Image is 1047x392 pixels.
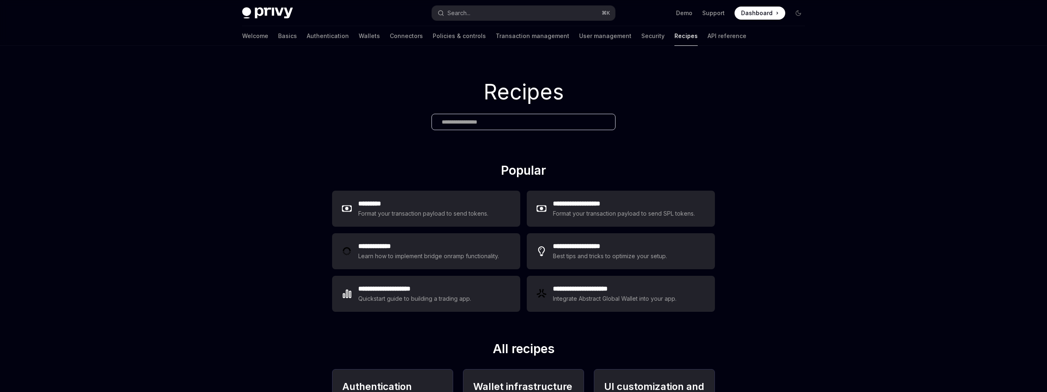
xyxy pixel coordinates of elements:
a: **** ****Format your transaction payload to send tokens. [332,191,520,227]
img: dark logo [242,7,293,19]
a: Support [702,9,725,17]
a: **** **** ***Learn how to implement bridge onramp functionality. [332,233,520,269]
div: Best tips and tricks to optimize your setup. [553,251,668,261]
div: Learn how to implement bridge onramp functionality. [358,251,501,261]
a: Authentication [307,26,349,46]
div: Format your transaction payload to send tokens. [358,209,489,219]
h2: Popular [332,163,715,181]
div: Search... [447,8,470,18]
a: User management [579,26,631,46]
a: Policies & controls [433,26,486,46]
button: Toggle dark mode [792,7,805,20]
span: ⌘ K [602,10,610,16]
h2: All recipes [332,341,715,359]
a: Security [641,26,665,46]
a: Transaction management [496,26,569,46]
div: Integrate Abstract Global Wallet into your app. [553,294,677,304]
a: Demo [676,9,692,17]
a: Dashboard [735,7,785,20]
a: Basics [278,26,297,46]
a: Connectors [390,26,423,46]
a: API reference [708,26,746,46]
div: Quickstart guide to building a trading app. [358,294,472,304]
a: Recipes [674,26,698,46]
span: Dashboard [741,9,773,17]
a: Wallets [359,26,380,46]
button: Open search [432,6,615,20]
a: Welcome [242,26,268,46]
div: Format your transaction payload to send SPL tokens. [553,209,696,219]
